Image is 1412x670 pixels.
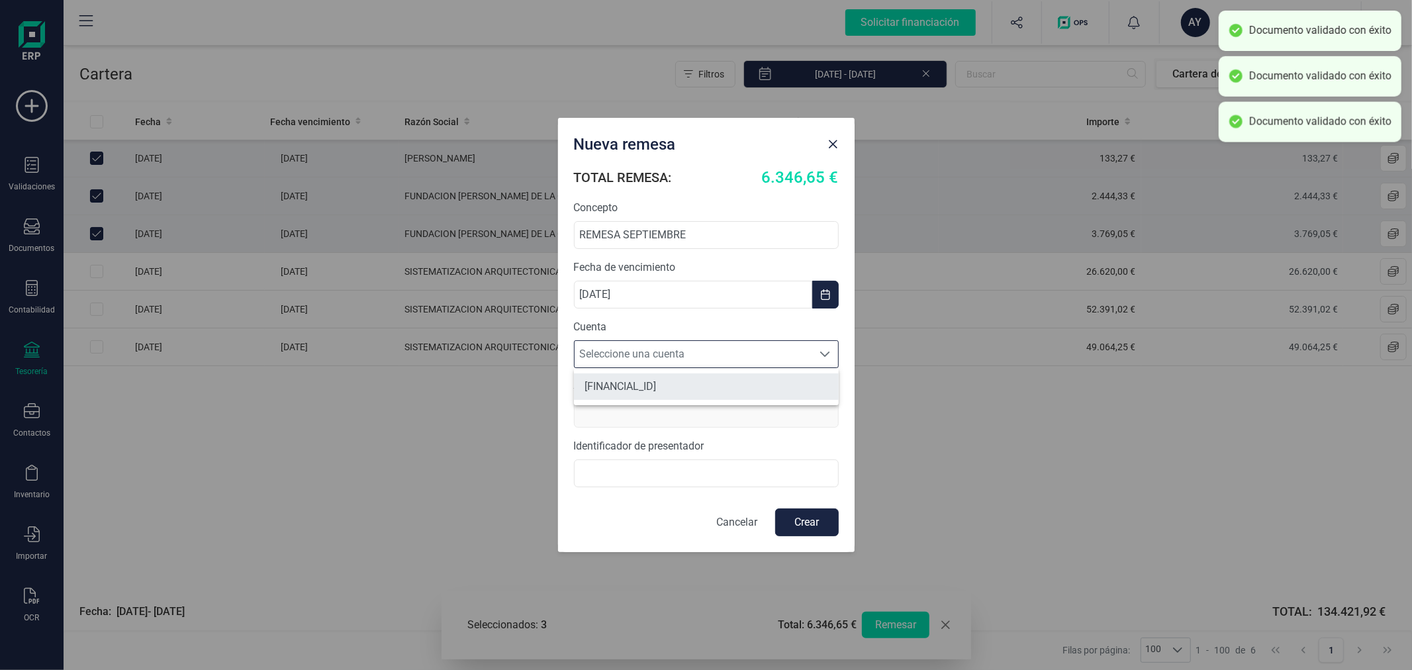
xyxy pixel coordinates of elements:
[574,260,839,275] label: Fecha de vencimiento
[575,341,813,367] span: Seleccione una cuenta
[717,514,758,530] p: Cancelar
[823,134,844,155] button: Close
[1249,24,1391,38] div: Documento validado con éxito
[1249,115,1391,129] div: Documento validado con éxito
[574,281,812,309] input: dd/mm/aaaa
[574,438,839,454] label: Identificador de presentador
[812,281,839,309] button: Choose Date
[574,373,839,400] li: ES8621006098951300148589
[775,508,839,536] button: Crear
[762,166,839,189] span: 6.346,65 €
[574,200,839,216] label: Concepto
[574,168,672,187] h6: TOTAL REMESA:
[574,319,839,335] label: Cuenta
[569,128,823,155] div: Nueva remesa
[1249,70,1391,83] div: Documento validado con éxito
